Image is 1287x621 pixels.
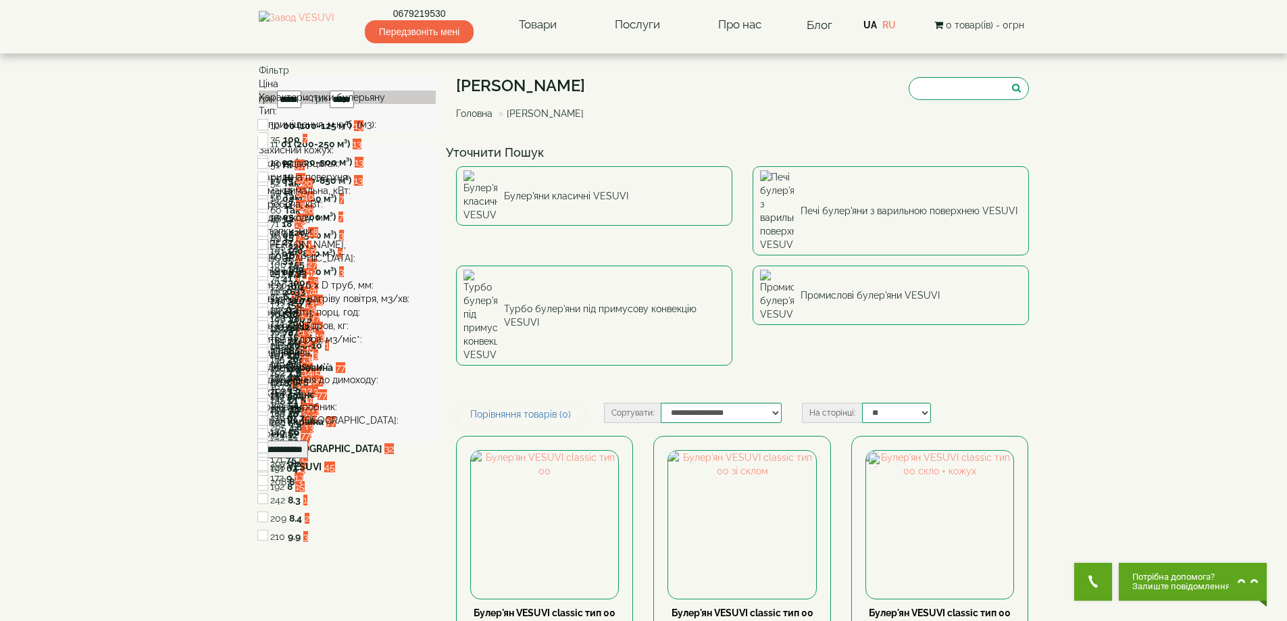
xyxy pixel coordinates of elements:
span: 3 [339,230,344,241]
img: Завод VESUVI [259,11,334,39]
div: ККД, %: [259,387,436,400]
img: Булер'ян VESUVI classic тип 00 скло + кожух [866,451,1013,598]
a: Блог [807,18,832,32]
div: V приміщення, м.куб. (м3): [259,118,436,131]
div: P максимальна, кВт: [259,184,436,197]
label: VESUVI [288,460,322,474]
label: [GEOGRAPHIC_DATA] [287,442,382,455]
span: Передзвоніть мені [365,20,474,43]
span: 13 [354,175,363,186]
img: Печі булер'яни з варильною поверхнею VESUVI [760,170,794,251]
div: D димоходу, мм: [259,211,436,224]
span: Потрібна допомога? [1132,572,1230,582]
span: 7 [338,212,343,222]
label: На сторінці: [802,403,862,423]
img: Промислові булер'яни VESUVI [760,270,794,321]
div: P робоча, кВт: [259,197,436,211]
div: Вид палива: [259,346,436,359]
label: 8.3 [288,493,301,507]
div: H димоходу, м**: [259,359,436,373]
div: Час роботи, порц. год: [259,305,436,319]
button: Chat button [1119,563,1267,601]
span: 2 [305,513,309,524]
img: Булер'ян VESUVI classic тип 00 зі склом [668,451,815,598]
span: 77 [318,389,327,400]
a: Товари [505,9,570,41]
span: 35 [270,134,280,145]
span: 77 [326,416,336,427]
div: Підключення до димоходу: [259,373,436,387]
div: Захисний кожух: [259,143,436,157]
label: 100 [283,132,300,146]
span: 77 [336,362,345,373]
span: 13 [355,157,363,168]
span: Залиште повідомлення [1132,582,1230,591]
span: 3 [303,531,308,542]
label: 8 [289,475,295,489]
button: Get Call button [1074,563,1112,601]
span: 13 [353,139,361,149]
img: Булер'ян VESUVI classic тип 00 [471,451,618,598]
label: Заднє [287,388,315,401]
button: 0 товар(ів) - 0грн [930,18,1028,32]
div: D топки, мм: [259,224,436,238]
a: Булер'яни класичні VESUVI Булер'яни класичні VESUVI [456,166,732,226]
span: 208 [270,476,286,487]
div: Тип: [259,104,436,118]
a: Послуги [601,9,674,41]
span: 77 [301,430,310,441]
img: Турбо булер'яни під примусову конвекцію VESUVI [463,270,497,362]
a: UA [863,20,877,30]
span: 45 [324,462,335,472]
span: 1 [303,495,307,505]
a: Головна [456,108,493,119]
img: gift [869,453,882,467]
label: 12 [288,428,298,442]
div: Фільтр [259,64,436,77]
a: 0679219530 [365,7,474,20]
a: Порівняння товарів (0) [456,403,585,426]
label: 8.4 [289,512,302,525]
div: L [PERSON_NAME], [GEOGRAPHIC_DATA]: [259,238,436,265]
a: Про нас [705,9,775,41]
div: Число труб x D труб, мм: [259,278,436,292]
a: Печі булер'яни з варильною поверхнею VESUVI Печі булер'яни з варильною поверхнею VESUVI [753,166,1029,255]
span: 7 [339,193,344,204]
div: Характеристики булерьяну [259,91,436,104]
a: Булер'ян VESUVI classic тип 00 [474,607,615,618]
span: 209 [270,513,286,524]
div: Гарантія, [GEOGRAPHIC_DATA]: [259,414,436,427]
label: 9.9 [288,530,301,543]
div: V топки, л: [259,265,436,278]
div: Країна виробник: [259,400,436,414]
div: Варильна поверхня: [259,170,436,184]
div: Витрати дров, м3/міс*: [259,332,436,346]
img: Булер'яни класичні VESUVI [463,170,497,222]
a: Турбо булер'яни під примусову конвекцію VESUVI Турбо булер'яни під примусову конвекцію VESUVI [456,266,732,366]
label: Сортувати: [604,403,661,423]
span: 228 [270,462,285,472]
span: 3 [339,266,344,277]
li: [PERSON_NAME] [495,107,584,120]
span: 242 [270,495,285,505]
span: 7 [303,134,307,145]
span: 1 [325,340,329,351]
span: 0 товар(ів) - 0грн [946,20,1024,30]
h1: [PERSON_NAME] [456,77,594,95]
span: 3 [297,476,302,487]
label: 01 (200-250 м³) [281,137,350,151]
span: 27 [307,259,317,270]
a: Промислові булер'яни VESUVI Промислові булер'яни VESUVI [753,266,1029,325]
div: Бренд: [259,427,436,441]
h4: Уточнити Пошук [446,146,1039,159]
span: 32 [384,443,394,454]
div: Швидкість нагріву повітря, м3/хв: [259,292,436,305]
div: Ціна [259,77,436,91]
div: Вага порції дров, кг: [259,319,436,332]
span: 1 [309,268,313,278]
span: 210 [270,531,285,542]
a: RU [882,20,896,30]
